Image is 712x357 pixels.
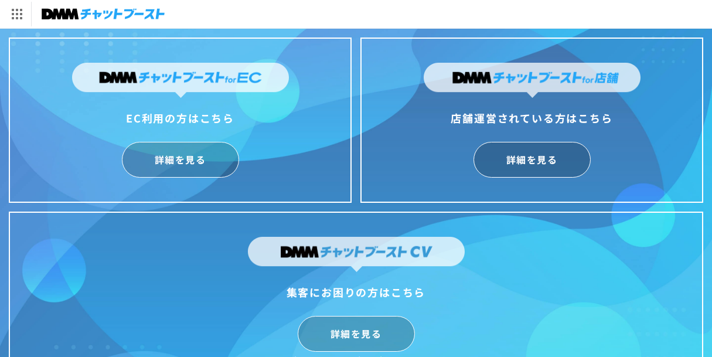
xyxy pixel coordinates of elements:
img: DMMチャットブーストCV [248,237,465,272]
a: 詳細を見る [473,142,591,178]
img: DMMチャットブーストforEC [72,63,289,98]
img: サービス [2,2,31,26]
div: EC利用の方はこちら [72,108,289,127]
a: 詳細を見る [122,142,239,178]
img: DMMチャットブーストfor店舗 [424,63,641,98]
a: 詳細を見る [298,316,415,352]
div: 集客にお困りの方はこちら [248,283,465,301]
div: 店舗運営されている方はこちら [424,108,641,127]
img: チャットブースト [42,6,165,22]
